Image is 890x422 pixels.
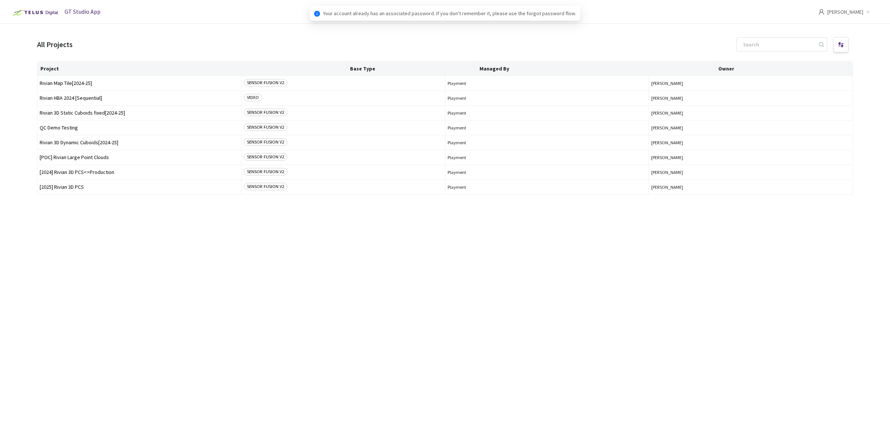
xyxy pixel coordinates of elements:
button: [PERSON_NAME] [651,169,850,175]
span: Playment [448,95,647,101]
span: down [866,10,870,14]
span: SENSOR FUSION V2 [244,79,287,86]
button: [PERSON_NAME] [651,80,850,86]
span: Playment [448,80,647,86]
span: Rivian Map Tile[2024-25] [40,80,239,86]
span: [2025] Rivian 3D PCS [40,184,239,190]
th: Base Type [347,61,477,76]
span: SENSOR FUSION V2 [244,168,287,175]
span: Playment [448,169,647,175]
input: Search [739,38,818,51]
span: SENSOR FUSION V2 [244,153,287,161]
span: SENSOR FUSION V2 [244,109,287,116]
th: Owner [715,61,845,76]
span: Playment [448,110,647,116]
th: Project [37,61,347,76]
span: [2024] Rivian 3D PCS<>Production [40,169,239,175]
span: info-circle [314,11,320,17]
button: [PERSON_NAME] [651,140,850,145]
span: [POC] Rivian Large Point Clouds [40,155,239,160]
span: Rivian HBA 2024 [Sequential] [40,95,239,101]
span: Playment [448,125,647,131]
span: user [818,9,824,15]
span: Rivian 3D Dynamic Cuboids[2024-25] [40,140,239,145]
span: QC Demo Testing [40,125,239,131]
span: Playment [448,184,647,190]
button: [PERSON_NAME] [651,155,850,160]
span: GT Studio App [65,8,100,15]
button: [PERSON_NAME] [651,110,850,116]
span: SENSOR FUSION V2 [244,183,287,190]
span: VIDEO [244,94,262,101]
span: SENSOR FUSION V2 [244,123,287,131]
span: Your account already has an associated password. If you don't remember it, please use the forgot ... [323,9,576,17]
button: [PERSON_NAME] [651,125,850,131]
span: Playment [448,140,647,145]
span: Playment [448,155,647,160]
button: [PERSON_NAME] [651,95,850,101]
th: Managed By [477,61,715,76]
span: Rivian 3D Static Cuboids fixed[2024-25] [40,110,239,116]
img: Telus [9,7,60,19]
div: All Projects [37,39,73,50]
span: SENSOR FUSION V2 [244,138,287,146]
button: [PERSON_NAME] [651,184,850,190]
